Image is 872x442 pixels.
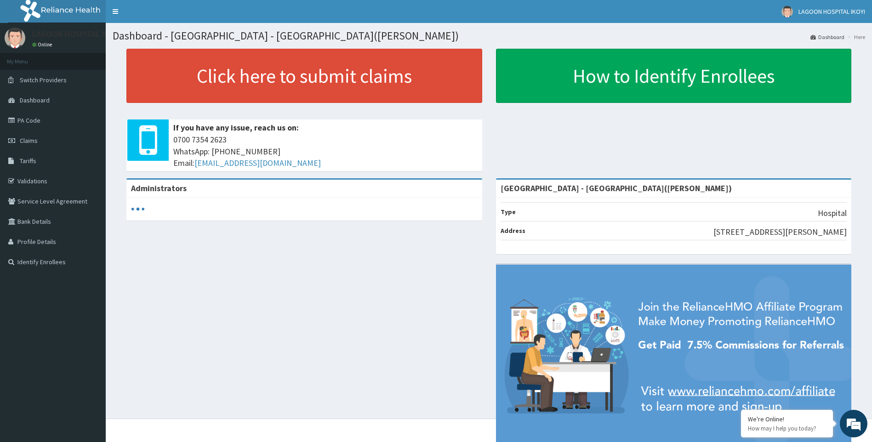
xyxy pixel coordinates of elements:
[781,6,793,17] img: User Image
[501,208,516,216] b: Type
[5,28,25,48] img: User Image
[173,122,299,133] b: If you have any issue, reach us on:
[501,183,732,193] strong: [GEOGRAPHIC_DATA] - [GEOGRAPHIC_DATA]([PERSON_NAME])
[20,96,50,104] span: Dashboard
[113,30,865,42] h1: Dashboard - [GEOGRAPHIC_DATA] - [GEOGRAPHIC_DATA]([PERSON_NAME])
[131,202,145,216] svg: audio-loading
[32,41,54,48] a: Online
[20,157,36,165] span: Tariffs
[194,158,321,168] a: [EMAIL_ADDRESS][DOMAIN_NAME]
[131,183,187,193] b: Administrators
[173,134,478,169] span: 0700 7354 2623 WhatsApp: [PHONE_NUMBER] Email:
[20,76,67,84] span: Switch Providers
[32,30,121,38] p: LAGOON HOSPITAL IKOYI
[126,49,482,103] a: Click here to submit claims
[496,49,852,103] a: How to Identify Enrollees
[20,136,38,145] span: Claims
[818,207,847,219] p: Hospital
[713,226,847,238] p: [STREET_ADDRESS][PERSON_NAME]
[748,415,826,423] div: We're Online!
[748,425,826,432] p: How may I help you today?
[810,33,844,41] a: Dashboard
[798,7,865,16] span: LAGOON HOSPITAL IKOYI
[845,33,865,41] li: Here
[501,227,525,235] b: Address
